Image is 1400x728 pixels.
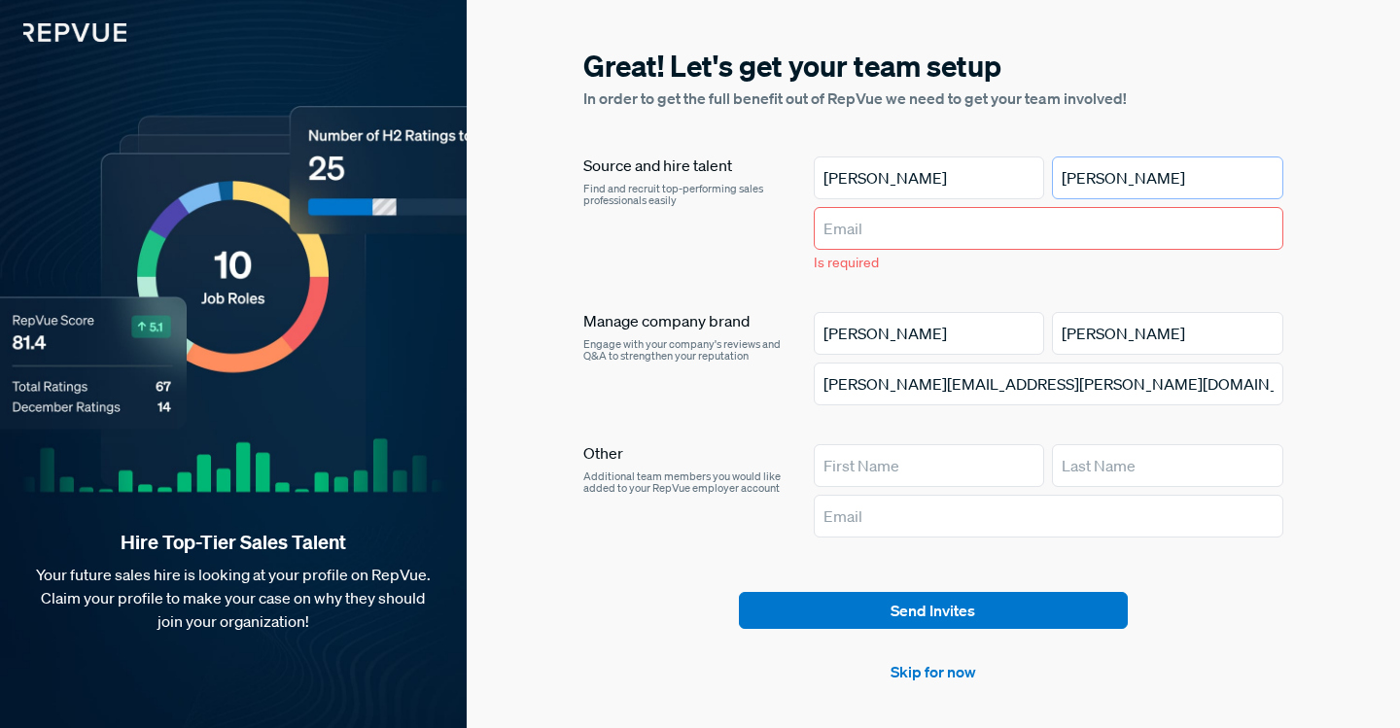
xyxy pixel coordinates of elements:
input: First Name [814,444,1045,487]
p: Find and recruit top-performing sales professionals easily [583,183,783,206]
input: First Name [814,312,1045,355]
input: Email [814,207,1283,250]
input: Email [814,363,1283,405]
input: First Name [814,156,1045,199]
h6: Other [583,444,783,463]
span: Is required [814,254,879,271]
p: Your future sales hire is looking at your profile on RepVue. Claim your profile to make your case... [31,563,436,633]
input: Last Name [1052,156,1283,199]
input: Last Name [1052,312,1283,355]
p: Engage with your company's reviews and Q&A to strengthen your reputation [583,338,783,362]
h5: Great! Let's get your team setup [583,46,1283,87]
button: Send Invites [739,592,1128,629]
h6: Source and hire talent [583,156,783,175]
p: Additional team members you would like added to your RepVue employer account [583,470,783,494]
a: Skip for now [891,660,976,683]
input: Last Name [1052,444,1283,487]
input: Email [814,495,1283,537]
strong: Hire Top-Tier Sales Talent [31,530,436,555]
h6: Manage company brand [583,312,783,330]
p: In order to get the full benefit out of RepVue we need to get your team involved! [583,87,1283,110]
